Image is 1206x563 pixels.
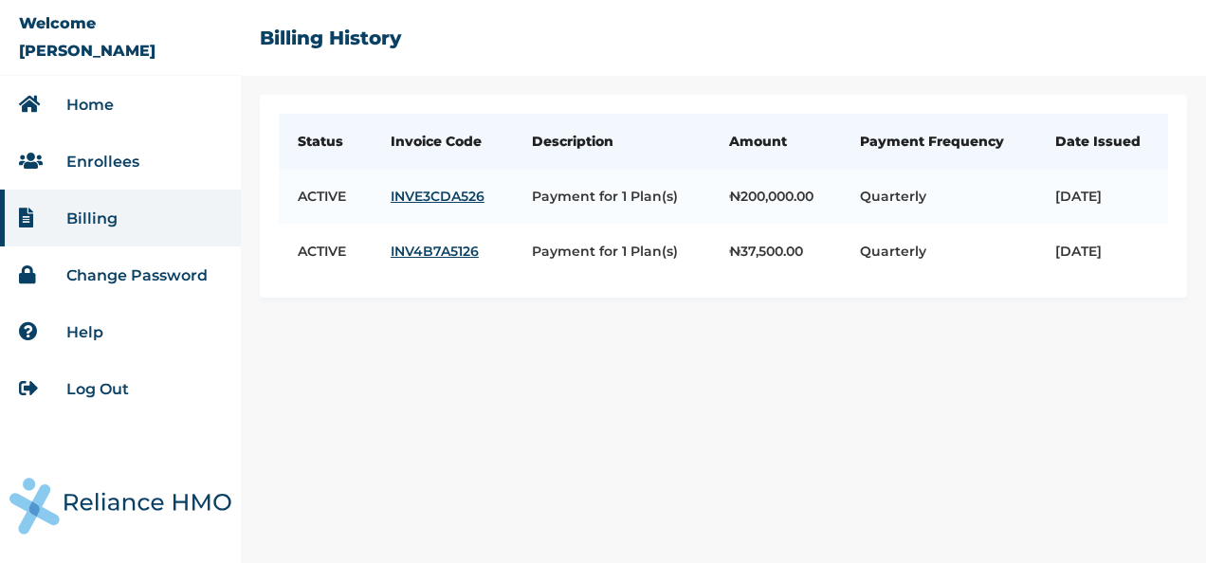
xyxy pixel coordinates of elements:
[710,114,841,169] th: Amount
[710,169,841,224] td: ₦ 200,000.00
[841,114,1036,169] th: Payment Frequency
[279,169,372,224] td: ACTIVE
[391,188,494,205] a: INVE3CDA526
[66,153,139,171] a: Enrollees
[19,14,96,32] p: Welcome
[9,478,231,535] img: RelianceHMO's Logo
[372,114,513,169] th: Invoice Code
[1036,114,1168,169] th: Date Issued
[391,243,494,260] a: INV4B7A5126
[279,224,372,279] td: ACTIVE
[66,96,114,114] a: Home
[841,224,1036,279] td: Quarterly
[841,169,1036,224] td: Quarterly
[19,42,155,60] p: [PERSON_NAME]
[1036,224,1168,279] td: [DATE]
[66,380,129,398] a: Log Out
[66,323,103,341] a: Help
[66,266,208,284] a: Change Password
[1036,169,1168,224] td: [DATE]
[66,209,118,227] a: Billing
[513,169,710,224] td: Payment for 1 Plan(s)
[260,27,401,49] h2: Billing History
[513,114,710,169] th: Description
[279,114,372,169] th: Status
[513,224,710,279] td: Payment for 1 Plan(s)
[710,224,841,279] td: ₦ 37,500.00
